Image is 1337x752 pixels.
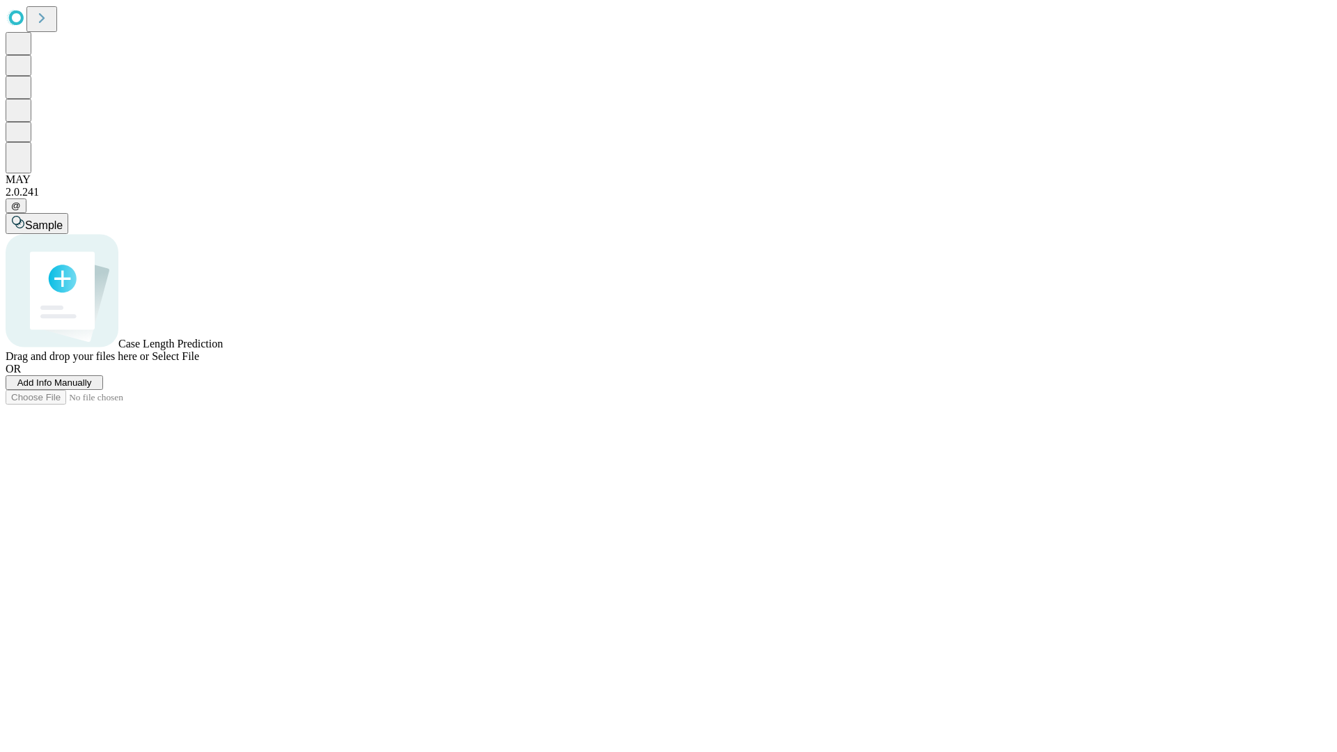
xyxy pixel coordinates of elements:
span: Sample [25,219,63,231]
button: @ [6,198,26,213]
span: Drag and drop your files here or [6,350,149,362]
span: OR [6,363,21,375]
span: Add Info Manually [17,377,92,388]
button: Sample [6,213,68,234]
span: Case Length Prediction [118,338,223,350]
span: @ [11,201,21,211]
div: MAY [6,173,1331,186]
div: 2.0.241 [6,186,1331,198]
span: Select File [152,350,199,362]
button: Add Info Manually [6,375,103,390]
